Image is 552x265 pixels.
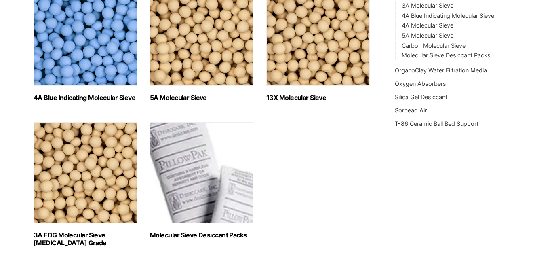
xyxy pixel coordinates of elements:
a: Visit product category Molecular Sieve Desiccant Packs [150,122,253,239]
a: Molecular Sieve Desiccant Packs [402,52,491,59]
h2: 4A Blue Indicating Molecular Sieve [34,94,137,102]
a: Silica Gel Desiccant [395,93,447,100]
h2: Molecular Sieve Desiccant Packs [150,231,253,239]
a: 4A Molecular Sieve [402,22,453,29]
a: T-86 Ceramic Ball Bed Support [395,120,478,127]
a: Visit product category 3A EDG Molecular Sieve Ethanol Grade [34,122,137,247]
a: OrganoClay Water Filtration Media [395,67,487,74]
a: 4A Blue Indicating Molecular Sieve [402,12,494,19]
h2: 5A Molecular Sieve [150,94,253,102]
a: Sorbead Air [395,107,427,114]
img: 3A EDG Molecular Sieve Ethanol Grade [34,122,137,223]
a: Oxygen Absorbers [395,80,446,87]
a: 3A Molecular Sieve [402,2,453,9]
a: 5A Molecular Sieve [402,32,453,39]
h2: 3A EDG Molecular Sieve [MEDICAL_DATA] Grade [34,231,137,247]
a: Carbon Molecular Sieve [402,42,466,49]
h2: 13X Molecular Sieve [266,94,370,102]
img: Molecular Sieve Desiccant Packs [150,122,253,223]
